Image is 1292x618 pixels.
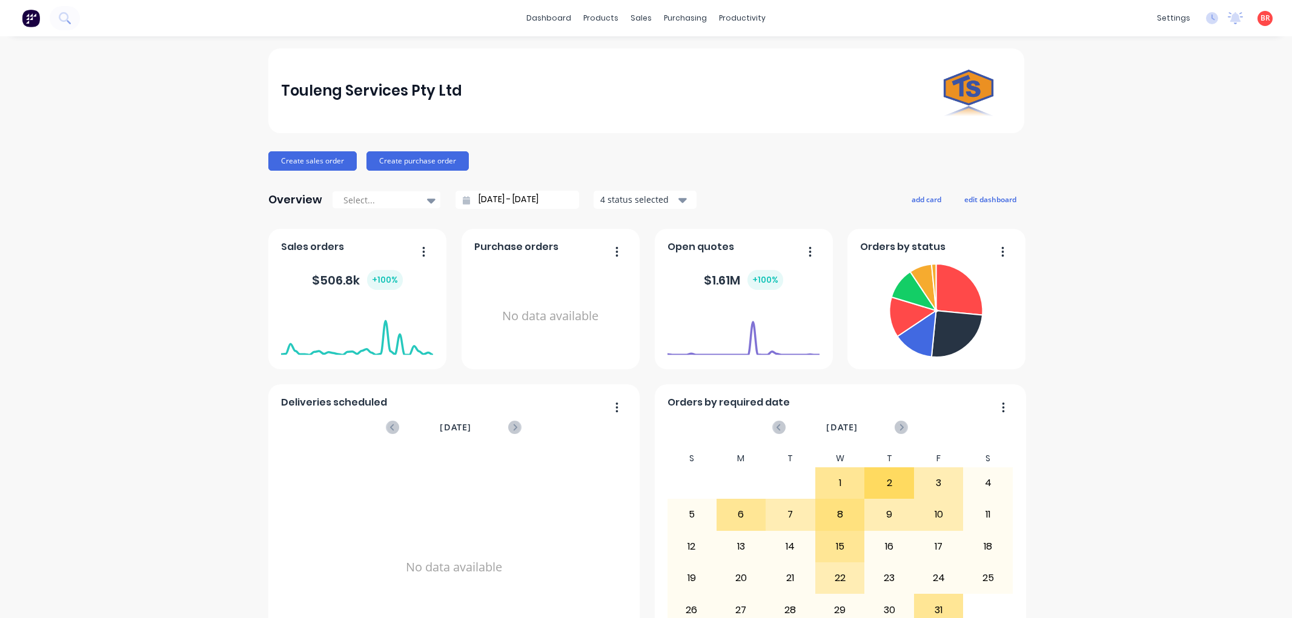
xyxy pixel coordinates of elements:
[577,9,624,27] div: products
[717,531,766,562] div: 13
[704,270,783,290] div: $ 1.61M
[865,531,913,562] div: 16
[717,450,766,467] div: M
[956,191,1024,207] button: edit dashboard
[668,563,716,593] div: 19
[816,499,864,530] div: 8
[915,531,963,562] div: 17
[312,270,403,290] div: $ 506.8k
[474,259,626,373] div: No data available
[926,48,1011,133] img: Touleng Services Pty Ltd
[268,188,322,212] div: Overview
[964,531,1012,562] div: 18
[668,531,716,562] div: 12
[865,563,913,593] div: 23
[964,468,1012,498] div: 4
[860,240,946,254] span: Orders by status
[816,468,864,498] div: 1
[766,563,815,593] div: 21
[1151,9,1196,27] div: settings
[826,421,858,434] span: [DATE]
[865,499,913,530] div: 9
[864,450,914,467] div: T
[1261,13,1270,24] span: BR
[904,191,949,207] button: add card
[281,240,344,254] span: Sales orders
[367,270,403,290] div: + 100 %
[268,151,357,171] button: Create sales order
[766,499,815,530] div: 7
[668,240,734,254] span: Open quotes
[594,191,697,209] button: 4 status selected
[624,9,658,27] div: sales
[667,450,717,467] div: S
[22,9,40,27] img: Factory
[915,499,963,530] div: 10
[713,9,772,27] div: productivity
[766,531,815,562] div: 14
[964,499,1012,530] div: 11
[915,468,963,498] div: 3
[717,499,766,530] div: 6
[815,450,865,467] div: W
[474,240,558,254] span: Purchase orders
[668,395,790,410] span: Orders by required date
[766,450,815,467] div: T
[281,79,462,103] div: Touleng Services Pty Ltd
[281,395,387,410] span: Deliveries scheduled
[658,9,713,27] div: purchasing
[600,193,677,206] div: 4 status selected
[747,270,783,290] div: + 100 %
[963,450,1013,467] div: S
[440,421,471,434] span: [DATE]
[520,9,577,27] a: dashboard
[915,563,963,593] div: 24
[816,563,864,593] div: 22
[366,151,469,171] button: Create purchase order
[717,563,766,593] div: 20
[816,531,864,562] div: 15
[668,499,716,530] div: 5
[914,450,964,467] div: F
[964,563,1012,593] div: 25
[865,468,913,498] div: 2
